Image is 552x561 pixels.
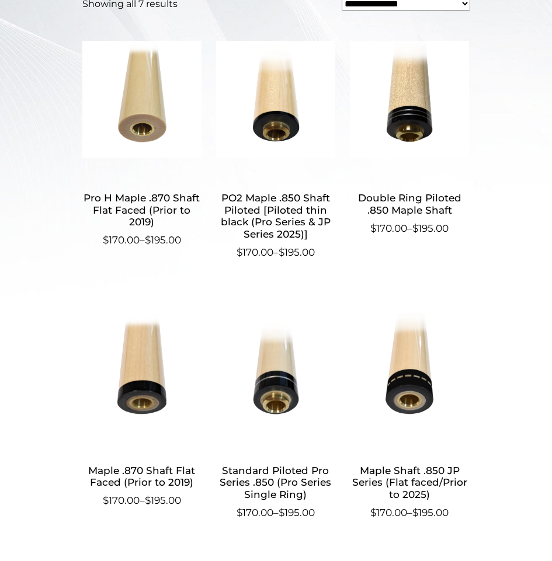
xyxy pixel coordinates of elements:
img: PO2 Maple .850 Shaft Piloted [Piloted thin black (Pro Series & JP Series 2025)] [216,20,335,178]
span: – [216,245,335,260]
img: Maple .870 Shaft Flat Faced (Prior to 2019) [82,292,202,450]
span: $ [103,234,109,246]
span: $ [412,222,418,234]
bdi: 195.00 [412,222,449,234]
a: Double Ring Piloted .850 Maple Shaft $170.00–$195.00 [350,20,469,236]
bdi: 170.00 [103,234,140,246]
span: – [216,506,335,521]
bdi: 195.00 [145,234,181,246]
span: – [350,506,469,521]
span: $ [237,507,242,518]
h2: Double Ring Piloted .850 Maple Shaft [350,187,469,221]
span: $ [370,507,376,518]
h2: Maple .870 Shaft Flat Faced (Prior to 2019) [82,459,202,493]
bdi: 170.00 [103,494,140,506]
a: Maple Shaft .850 JP Series (Flat faced/Prior to 2025) $170.00–$195.00 [350,292,469,520]
img: Double Ring Piloted .850 Maple Shaft [350,20,469,178]
span: $ [145,494,151,506]
img: Maple Shaft .850 JP Series (Flat faced/Prior to 2025) [350,292,469,450]
a: PO2 Maple .850 Shaft Piloted [Piloted thin black (Pro Series & JP Series 2025)] $170.00–$195.00 [216,20,335,260]
span: $ [279,507,284,518]
h2: Maple Shaft .850 JP Series (Flat faced/Prior to 2025) [350,459,469,505]
bdi: 170.00 [370,222,407,234]
a: Maple .870 Shaft Flat Faced (Prior to 2019) $170.00–$195.00 [82,292,202,508]
bdi: 195.00 [279,507,315,518]
span: $ [145,234,151,246]
a: Standard Piloted Pro Series .850 (Pro Series Single Ring) $170.00–$195.00 [216,292,335,520]
span: – [82,233,202,248]
h2: Pro H Maple .870 Shaft Flat Faced (Prior to 2019) [82,187,202,233]
h2: Standard Piloted Pro Series .850 (Pro Series Single Ring) [216,459,335,505]
bdi: 195.00 [279,246,315,258]
span: $ [279,246,284,258]
span: $ [412,507,418,518]
img: Pro H Maple .870 Shaft Flat Faced (Prior to 2019) [82,20,202,178]
span: $ [237,246,242,258]
bdi: 170.00 [237,507,273,518]
span: – [350,221,469,236]
span: – [82,493,202,508]
span: $ [370,222,376,234]
a: Pro H Maple .870 Shaft Flat Faced (Prior to 2019) $170.00–$195.00 [82,20,202,248]
bdi: 195.00 [145,494,181,506]
bdi: 170.00 [370,507,407,518]
bdi: 170.00 [237,246,273,258]
img: Standard Piloted Pro Series .850 (Pro Series Single Ring) [216,292,335,450]
h2: PO2 Maple .850 Shaft Piloted [Piloted thin black (Pro Series & JP Series 2025)] [216,187,335,245]
bdi: 195.00 [412,507,449,518]
span: $ [103,494,109,506]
